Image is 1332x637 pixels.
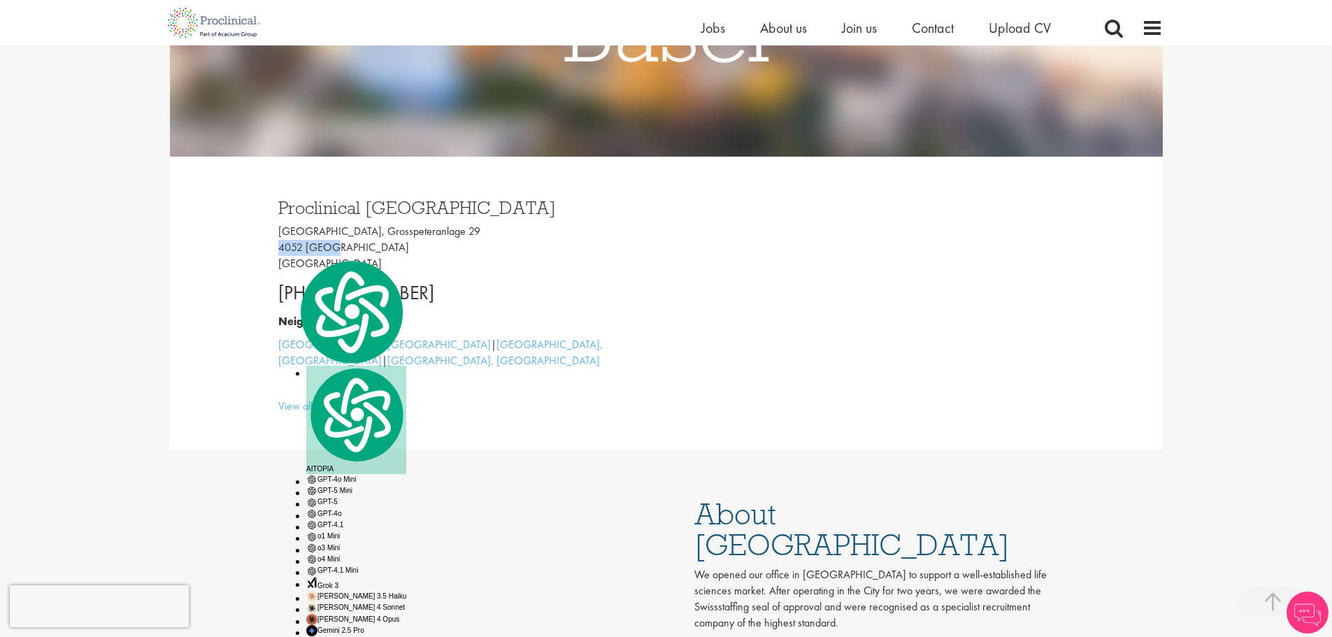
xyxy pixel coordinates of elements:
a: Upload CV [989,19,1051,37]
p: [GEOGRAPHIC_DATA], Grosspeteranlage 29 4052 [GEOGRAPHIC_DATA] [GEOGRAPHIC_DATA] [278,224,656,272]
p: | | [278,337,656,369]
img: gpt-black.svg [306,474,317,485]
img: gemini-15-pro.svg [306,625,317,636]
img: gpt-black.svg [306,508,317,520]
img: gpt-black.svg [306,566,317,577]
a: Contact [912,19,954,37]
div: GPT-4o Mini [306,474,406,485]
iframe: reCAPTCHA [10,585,189,627]
div: o1 Mini [306,531,406,542]
a: Jobs [701,19,725,37]
div: o3 Mini [306,543,406,554]
img: claude-35-haiku.svg [306,591,317,602]
img: gpt-black.svg [306,497,317,508]
div: GPT-5 [306,496,406,508]
div: [PERSON_NAME] 3.5 Haiku [306,591,406,602]
img: gpt-black.svg [306,520,317,531]
p: [PHONE_NUMBER] [278,279,656,307]
a: Join us [842,19,877,37]
img: logo.svg [296,258,406,366]
div: GPT-5 Mini [306,485,406,496]
img: claude-35-opus.svg [306,614,317,625]
img: gpt-black.svg [306,531,317,543]
a: [GEOGRAPHIC_DATA], [GEOGRAPHIC_DATA] [278,337,491,352]
div: AITOPIA [306,366,406,473]
b: Neighboring offices: [278,314,385,329]
img: gpt-black.svg [306,554,317,565]
img: Chatbot [1287,592,1329,634]
h1: About [GEOGRAPHIC_DATA] [694,499,1065,560]
div: Grok 3 [306,577,406,591]
div: GPT-4.1 Mini [306,565,406,576]
div: GPT-4o [306,508,406,520]
div: o4 Mini [306,554,406,565]
div: [PERSON_NAME] 4 Opus [306,614,406,625]
div: [PERSON_NAME] 4 Sonnet [306,602,406,613]
img: claude-35-sonnet.svg [306,603,317,614]
p: We opened our office in [GEOGRAPHIC_DATA] to support a well-established life sciences market. Aft... [694,567,1065,631]
img: gpt-black.svg [306,485,317,496]
div: GPT-4.1 [306,520,406,531]
h3: Proclinical [GEOGRAPHIC_DATA] [278,199,656,217]
a: [GEOGRAPHIC_DATA], [GEOGRAPHIC_DATA] [387,353,600,368]
img: gpt-black.svg [306,543,317,554]
a: View all offices [278,399,343,413]
div: Gemini 2.5 Pro [306,625,406,636]
a: About us [760,19,807,37]
a: [GEOGRAPHIC_DATA], [GEOGRAPHIC_DATA] [278,337,603,368]
img: logo.svg [306,366,406,463]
